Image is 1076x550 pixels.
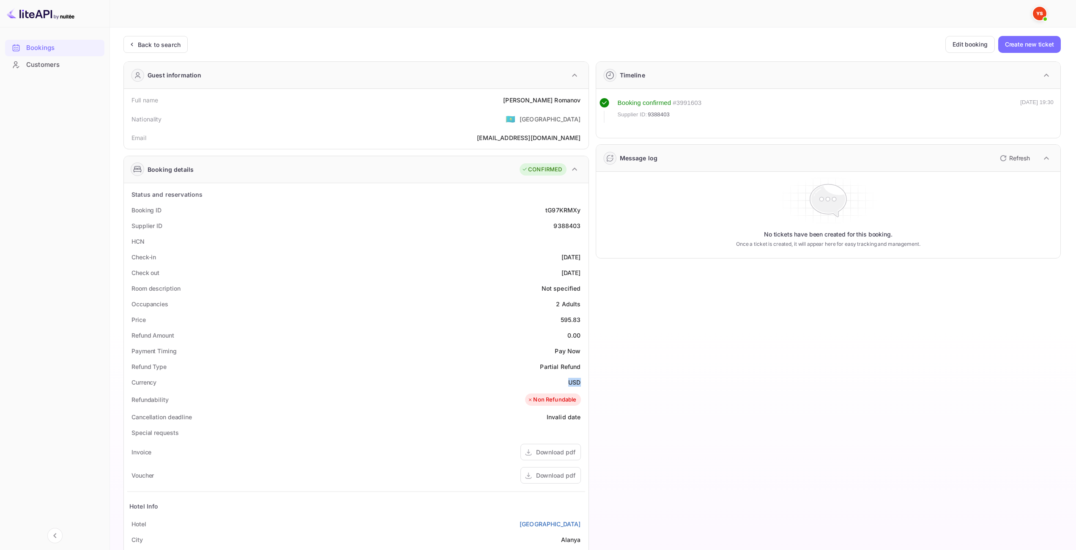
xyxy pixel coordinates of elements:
[945,36,995,53] button: Edit booking
[26,43,55,53] ya-tr-span: Bookings
[520,115,581,123] ya-tr-span: [GEOGRAPHIC_DATA]
[643,99,671,106] ya-tr-span: confirmed
[536,448,575,456] ya-tr-span: Download pdf
[561,536,581,543] ya-tr-span: Alanya
[131,520,146,528] ya-tr-span: Hotel
[7,7,74,20] img: LiteAPI logo
[131,115,162,123] ya-tr-span: Nationality
[131,316,146,323] ya-tr-span: Price
[673,98,701,108] div: # 3991603
[26,60,60,70] ya-tr-span: Customers
[131,448,151,456] ya-tr-span: Invoice
[148,71,202,80] ya-tr-span: Guest information
[533,396,576,404] ya-tr-span: Non Refundable
[131,300,168,308] ya-tr-span: Occupancies
[547,413,581,421] ya-tr-span: Invalid date
[540,363,580,370] ya-tr-span: Partial Refund
[1033,7,1046,20] img: Yandex Support
[736,240,920,248] ya-tr-span: Once a ticket is created, it will appear here for easy tracking and management.
[998,36,1061,53] button: Create new ticket
[561,315,581,324] div: 595.83
[131,222,162,229] ya-tr-span: Supplier ID
[995,151,1033,165] button: Refresh
[5,57,104,72] a: Customers
[506,111,515,126] span: United States
[1009,154,1030,162] ya-tr-span: Refresh
[555,347,580,355] ya-tr-span: Pay Now
[5,40,104,55] a: Bookings
[131,347,177,355] ya-tr-span: Payment Timing
[5,57,104,73] div: Customers
[131,363,167,370] ya-tr-span: Refund Type
[554,96,580,104] ya-tr-span: Romanov
[561,253,581,261] div: [DATE]
[562,300,581,308] ya-tr-span: Adults
[506,114,515,124] ya-tr-span: 🇰🇿
[5,40,104,56] div: Bookings
[131,536,143,543] ya-tr-span: City
[131,96,158,104] ya-tr-span: Full name
[536,472,575,479] ya-tr-span: Download pdf
[131,253,156,261] ya-tr-span: Check-in
[528,165,562,174] ya-tr-span: CONFIRMED
[131,285,180,292] ya-tr-span: Room description
[520,520,581,528] a: [GEOGRAPHIC_DATA]
[131,134,146,141] ya-tr-span: Email
[131,429,178,436] ya-tr-span: Special requests
[131,379,156,386] ya-tr-span: Currency
[556,300,560,308] ya-tr-span: 2
[131,472,154,479] ya-tr-span: Voucher
[618,99,641,106] ya-tr-span: Booking
[47,528,63,543] button: Collapse navigation
[1005,39,1054,49] ya-tr-span: Create new ticket
[542,285,581,292] ya-tr-span: Not specified
[618,111,647,118] ya-tr-span: Supplier ID:
[567,331,581,340] div: 0.00
[953,39,988,49] ya-tr-span: Edit booking
[620,71,645,79] ya-tr-span: Timeline
[131,238,145,245] ya-tr-span: HCN
[553,221,580,230] div: 9388403
[561,268,581,277] div: [DATE]
[138,41,181,48] ya-tr-span: Back to search
[131,413,192,421] ya-tr-span: Cancellation deadline
[503,96,553,104] ya-tr-span: [PERSON_NAME]
[131,191,203,198] ya-tr-span: Status and reservations
[648,111,670,118] ya-tr-span: 9388403
[477,134,580,141] ya-tr-span: [EMAIL_ADDRESS][DOMAIN_NAME]
[129,503,159,510] ya-tr-span: Hotel Info
[764,230,893,239] ya-tr-span: No tickets have been created for this booking.
[568,379,580,386] ya-tr-span: USD
[131,206,162,214] ya-tr-span: Booking ID
[148,165,194,174] ya-tr-span: Booking details
[545,206,580,214] ya-tr-span: tG97KRMXy
[620,154,658,162] ya-tr-span: Message log
[131,269,159,276] ya-tr-span: Check out
[1020,99,1054,105] ya-tr-span: [DATE] 19:30
[520,520,581,528] ya-tr-span: [GEOGRAPHIC_DATA]
[131,396,169,403] ya-tr-span: Refundability
[131,332,174,339] ya-tr-span: Refund Amount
